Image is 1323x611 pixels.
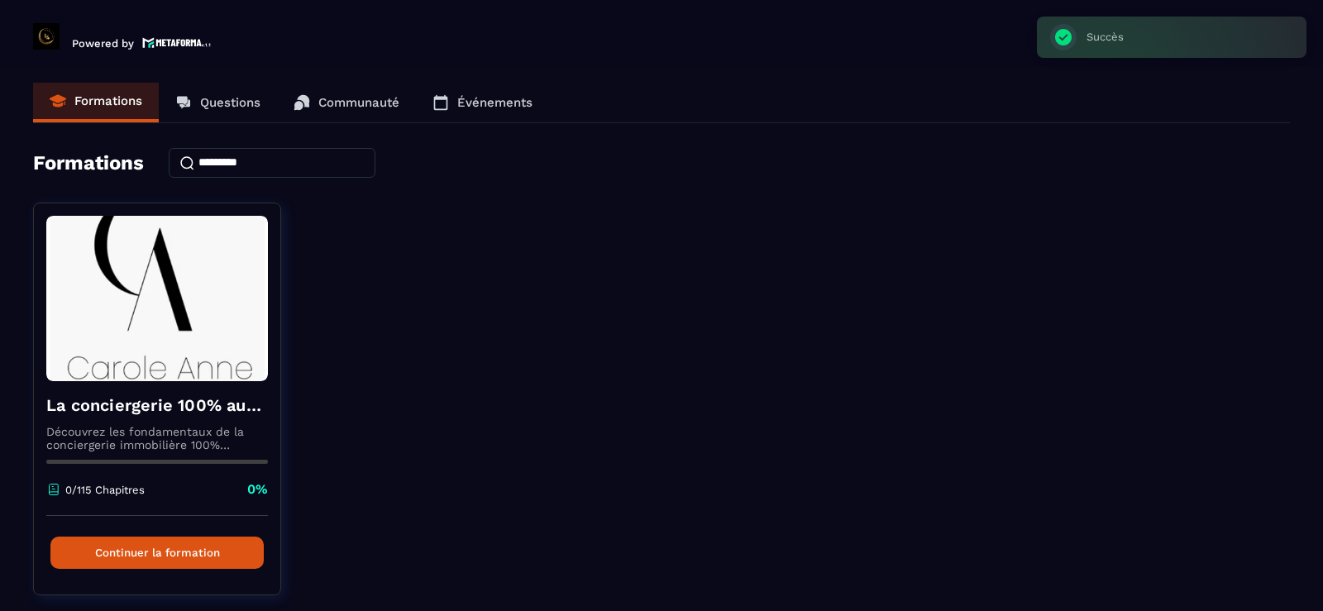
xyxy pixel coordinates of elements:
[457,95,533,110] p: Événements
[247,480,268,499] p: 0%
[72,37,134,50] p: Powered by
[50,537,264,569] button: Continuer la formation
[318,95,399,110] p: Communauté
[33,23,60,50] img: logo-branding
[74,93,142,108] p: Formations
[46,216,268,381] img: formation-background
[416,83,549,122] a: Événements
[33,151,144,174] h4: Formations
[159,83,277,122] a: Questions
[33,83,159,122] a: Formations
[46,425,268,451] p: Découvrez les fondamentaux de la conciergerie immobilière 100% automatisée. Cette formation est c...
[277,83,416,122] a: Communauté
[65,484,145,496] p: 0/115 Chapitres
[46,394,268,417] h4: La conciergerie 100% automatisée
[200,95,260,110] p: Questions
[142,36,212,50] img: logo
